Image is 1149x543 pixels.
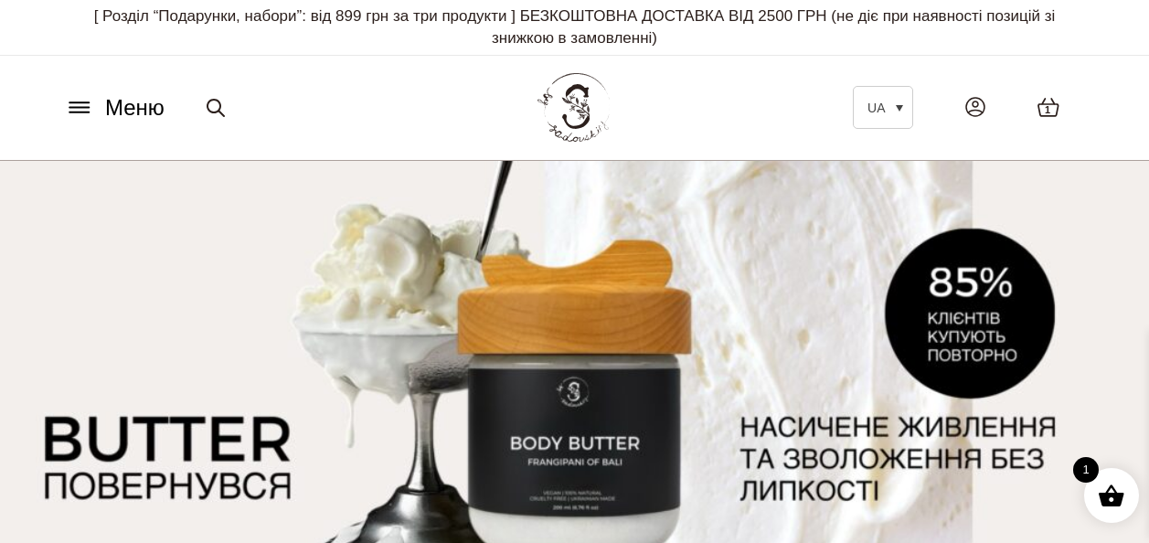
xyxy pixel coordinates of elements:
button: Меню [59,90,170,125]
span: Меню [105,91,165,124]
span: 1 [1073,457,1099,483]
span: UA [867,101,885,115]
span: 1 [1045,102,1050,118]
img: BY SADOVSKIY [537,73,611,142]
a: 1 [1018,79,1079,136]
a: UA [853,86,913,129]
